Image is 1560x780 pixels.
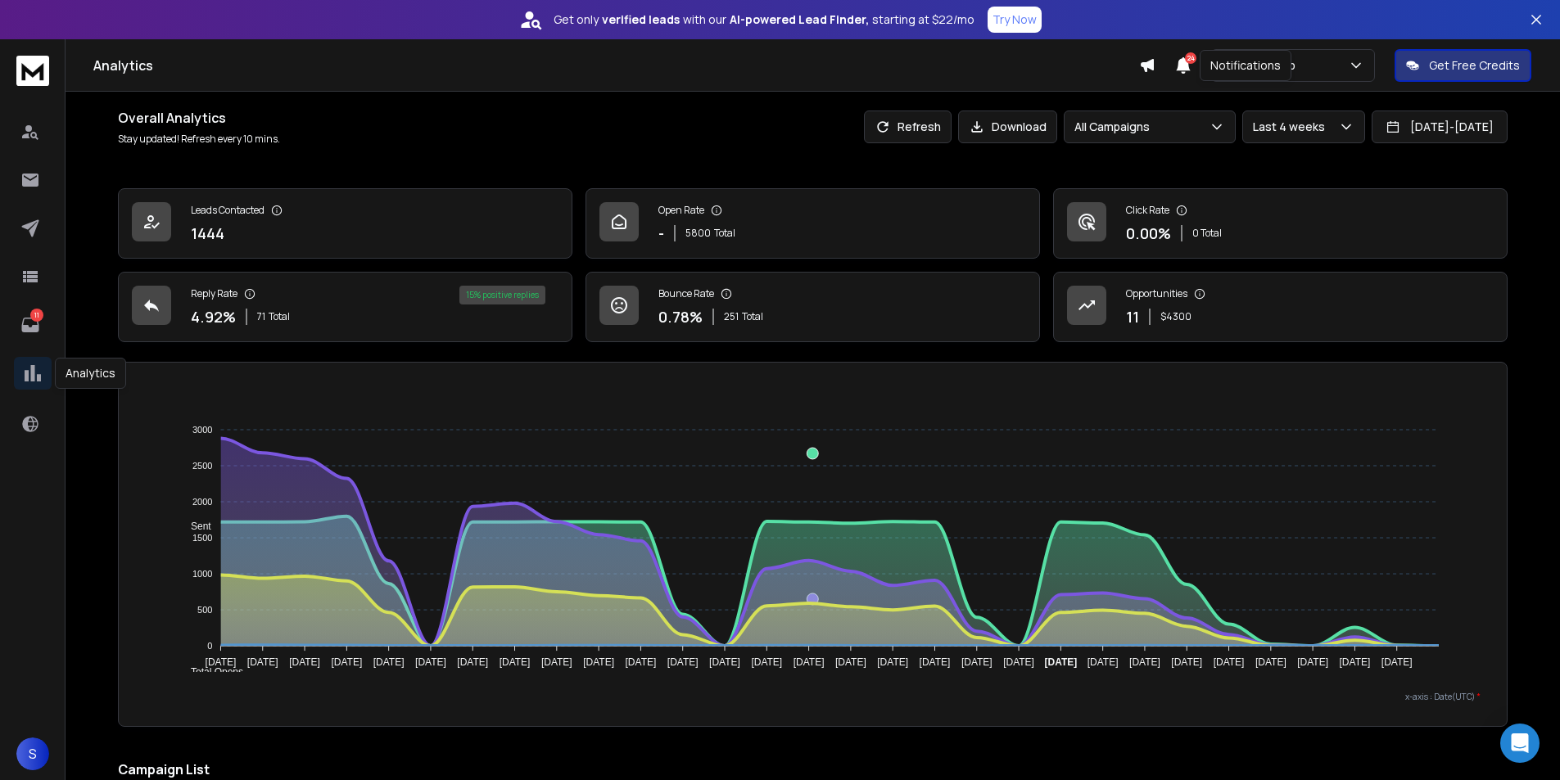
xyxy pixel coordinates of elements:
p: Stay updated! Refresh every 10 mins. [118,133,280,146]
tspan: [DATE] [1214,656,1245,668]
tspan: 3000 [192,425,212,435]
span: Total [742,310,763,323]
tspan: 1500 [192,533,212,543]
p: - [658,222,664,245]
tspan: [DATE] [289,656,320,668]
span: 24 [1185,52,1196,64]
tspan: 500 [197,605,212,615]
h1: Overall Analytics [118,108,280,128]
button: Refresh [864,110,952,143]
tspan: [DATE] [920,656,951,668]
tspan: [DATE] [247,656,278,668]
p: Get Free Credits [1429,57,1520,74]
span: Sent [179,521,211,532]
p: Bounce Rate [658,287,714,300]
div: 15 % positive replies [459,286,545,304]
tspan: [DATE] [1087,656,1119,668]
tspan: [DATE] [373,656,405,668]
a: 11 [14,309,47,341]
div: Notifications [1200,50,1291,81]
p: Download [992,119,1047,135]
span: Total [269,310,290,323]
img: logo [16,56,49,86]
span: 5800 [685,227,711,240]
p: Try Now [993,11,1037,28]
p: Last 4 weeks [1253,119,1332,135]
tspan: [DATE] [457,656,488,668]
button: S [16,737,49,770]
p: $ 4300 [1160,310,1191,323]
tspan: [DATE] [1045,656,1078,668]
p: 4.92 % [191,305,236,328]
strong: AI-powered Lead Finder, [730,11,869,28]
p: Open Rate [658,204,704,217]
a: Click Rate0.00%0 Total [1053,188,1508,259]
tspan: [DATE] [1297,656,1328,668]
p: Leads Contacted [191,204,265,217]
p: 0 Total [1192,227,1222,240]
tspan: [DATE] [331,656,362,668]
tspan: [DATE] [205,656,236,668]
p: Opportunities [1126,287,1187,300]
button: Try Now [988,7,1042,33]
tspan: [DATE] [709,656,740,668]
span: Total [714,227,735,240]
a: Bounce Rate0.78%251Total [586,272,1040,342]
h1: Analytics [93,56,1139,75]
span: 251 [724,310,739,323]
tspan: [DATE] [667,656,699,668]
button: Get Free Credits [1395,49,1531,82]
a: Leads Contacted1444 [118,188,572,259]
p: x-axis : Date(UTC) [145,691,1481,703]
tspan: [DATE] [835,656,866,668]
p: 11 [1126,305,1139,328]
tspan: [DATE] [1255,656,1286,668]
tspan: [DATE] [1003,656,1034,668]
tspan: [DATE] [1171,656,1202,668]
p: 1444 [191,222,224,245]
a: Reply Rate4.92%71Total15% positive replies [118,272,572,342]
p: 11 [30,309,43,322]
tspan: [DATE] [583,656,614,668]
strong: verified leads [602,11,680,28]
a: Open Rate-5800Total [586,188,1040,259]
tspan: [DATE] [751,656,782,668]
tspan: 0 [207,641,212,651]
div: Analytics [55,358,126,389]
tspan: [DATE] [794,656,825,668]
p: 0.00 % [1126,222,1171,245]
p: All Campaigns [1074,119,1156,135]
a: Opportunities11$4300 [1053,272,1508,342]
p: Refresh [898,119,941,135]
p: Get only with our starting at $22/mo [554,11,974,28]
span: Total Opens [179,666,243,678]
span: 71 [257,310,265,323]
tspan: [DATE] [1340,656,1371,668]
h2: Campaign List [118,760,1508,779]
tspan: [DATE] [625,656,656,668]
tspan: 2000 [192,497,212,507]
tspan: 2500 [192,461,212,471]
tspan: [DATE] [541,656,572,668]
tspan: [DATE] [1381,656,1413,668]
tspan: [DATE] [961,656,993,668]
tspan: 1000 [192,569,212,579]
p: 0.78 % [658,305,703,328]
tspan: [DATE] [1129,656,1160,668]
tspan: [DATE] [415,656,446,668]
p: Reply Rate [191,287,237,300]
tspan: [DATE] [877,656,908,668]
div: Open Intercom Messenger [1500,724,1540,763]
button: [DATE]-[DATE] [1372,110,1508,143]
tspan: [DATE] [500,656,531,668]
button: Download [958,110,1057,143]
p: Click Rate [1126,204,1169,217]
